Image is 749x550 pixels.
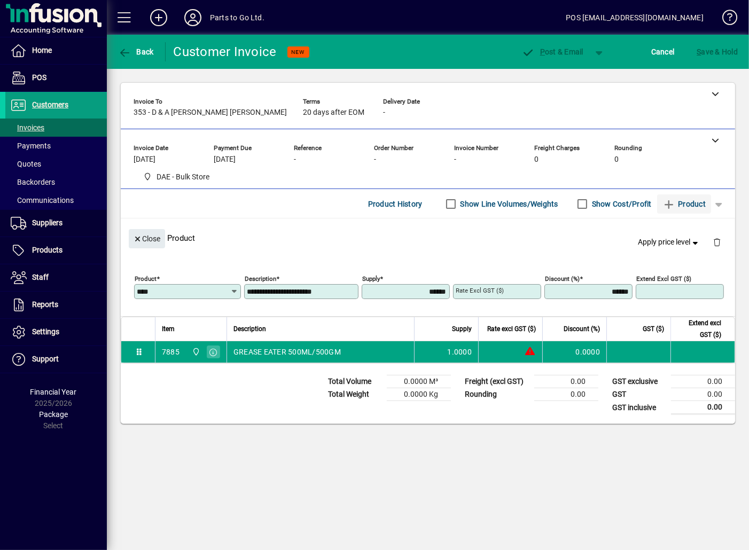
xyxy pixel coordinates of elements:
[129,229,165,248] button: Close
[649,42,677,61] button: Cancel
[162,347,180,357] div: 7885
[704,229,730,255] button: Delete
[607,388,671,401] td: GST
[383,108,385,117] span: -
[134,108,287,117] span: 353 - D & A [PERSON_NAME] [PERSON_NAME]
[292,49,305,56] span: NEW
[374,155,376,164] span: -
[142,8,176,27] button: Add
[214,155,236,164] span: [DATE]
[134,155,155,164] span: [DATE]
[643,323,664,335] span: GST ($)
[5,319,107,345] a: Settings
[459,375,534,388] td: Freight (excl GST)
[5,119,107,137] a: Invoices
[11,123,44,132] span: Invoices
[534,375,598,388] td: 0.00
[607,375,671,388] td: GST exclusive
[677,317,721,341] span: Extend excl GST ($)
[534,155,539,164] span: 0
[133,230,161,248] span: Close
[362,275,380,282] mat-label: Supply
[448,347,472,357] span: 1.0000
[210,9,264,26] div: Parts to Go Ltd.
[634,233,705,252] button: Apply price level
[454,155,456,164] span: -
[176,8,210,27] button: Profile
[5,37,107,64] a: Home
[32,273,49,281] span: Staff
[121,218,735,257] div: Product
[657,194,711,214] button: Product
[5,173,107,191] a: Backorders
[487,323,536,335] span: Rate excl GST ($)
[5,137,107,155] a: Payments
[5,65,107,91] a: POS
[638,237,700,248] span: Apply price level
[671,401,735,414] td: 0.00
[139,170,214,184] span: DAE - Bulk Store
[542,341,606,363] td: 0.0000
[162,323,175,335] span: Item
[5,346,107,373] a: Support
[607,401,671,414] td: GST inclusive
[32,100,68,109] span: Customers
[323,388,387,401] td: Total Weight
[11,178,55,186] span: Backorders
[459,388,534,401] td: Rounding
[540,48,545,56] span: P
[157,171,210,183] span: DAE - Bulk Store
[126,233,168,243] app-page-header-button: Close
[697,43,738,60] span: ave & Hold
[303,108,364,117] span: 20 days after EOM
[32,46,52,54] span: Home
[651,43,675,60] span: Cancel
[5,237,107,264] a: Products
[636,275,691,282] mat-label: Extend excl GST ($)
[245,275,276,282] mat-label: Description
[32,246,63,254] span: Products
[32,355,59,363] span: Support
[30,388,77,396] span: Financial Year
[694,42,740,61] button: Save & Hold
[32,327,59,336] span: Settings
[118,48,154,56] span: Back
[671,388,735,401] td: 0.00
[545,275,580,282] mat-label: Discount (%)
[671,375,735,388] td: 0.00
[135,275,157,282] mat-label: Product
[294,155,296,164] span: -
[5,292,107,318] a: Reports
[11,196,74,205] span: Communications
[32,73,46,82] span: POS
[174,43,277,60] div: Customer Invoice
[364,194,427,214] button: Product History
[697,48,701,56] span: S
[32,300,58,309] span: Reports
[387,388,451,401] td: 0.0000 Kg
[452,323,472,335] span: Supply
[39,410,68,419] span: Package
[368,195,423,213] span: Product History
[458,199,558,209] label: Show Line Volumes/Weights
[115,42,157,61] button: Back
[11,160,41,168] span: Quotes
[5,155,107,173] a: Quotes
[387,375,451,388] td: 0.0000 M³
[566,9,704,26] div: POS [EMAIL_ADDRESS][DOMAIN_NAME]
[107,42,166,61] app-page-header-button: Back
[323,375,387,388] td: Total Volume
[233,347,341,357] span: GREASE EATER 500ML/500GM
[5,210,107,237] a: Suppliers
[233,323,266,335] span: Description
[189,346,201,358] span: DAE - Bulk Store
[704,237,730,247] app-page-header-button: Delete
[5,191,107,209] a: Communications
[614,155,619,164] span: 0
[662,195,706,213] span: Product
[534,388,598,401] td: 0.00
[564,323,600,335] span: Discount (%)
[590,199,652,209] label: Show Cost/Profit
[516,42,589,61] button: Post & Email
[5,264,107,291] a: Staff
